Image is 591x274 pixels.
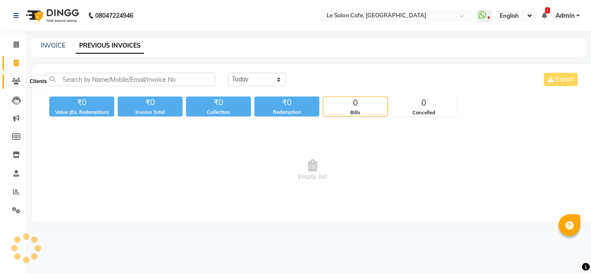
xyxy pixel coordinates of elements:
[27,76,49,87] div: Clients
[542,12,547,19] a: 1
[254,97,319,109] div: ₹0
[392,109,456,116] div: Cancelled
[556,11,575,20] span: Admin
[22,3,81,28] img: logo
[186,109,251,116] div: Collection
[392,97,456,109] div: 0
[545,7,550,13] span: 1
[76,38,144,54] a: PREVIOUS INVOICES
[186,97,251,109] div: ₹0
[254,109,319,116] div: Redemption
[323,97,387,109] div: 0
[323,109,387,116] div: Bills
[49,109,114,116] div: Value (Ex. Redemption)
[95,3,133,28] b: 08047224946
[118,97,183,109] div: ₹0
[41,42,65,49] a: INVOICE
[46,127,579,213] span: Empty list
[49,97,114,109] div: ₹0
[46,73,215,86] input: Search by Name/Mobile/Email/Invoice No
[118,109,183,116] div: Invoice Total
